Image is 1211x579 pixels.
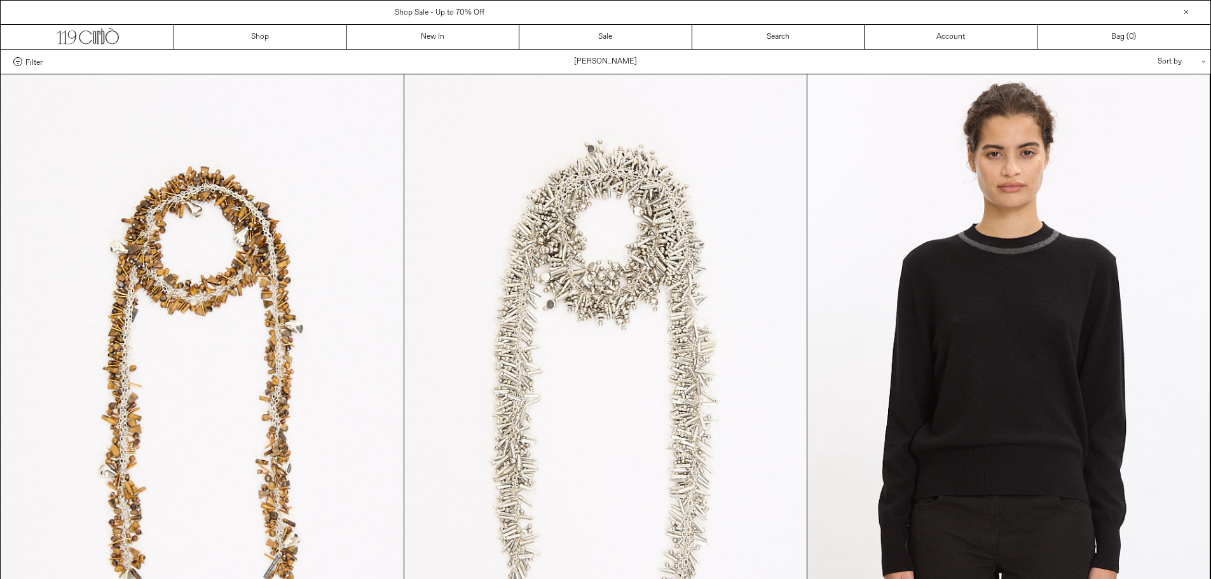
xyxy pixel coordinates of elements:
[347,25,520,49] a: New In
[1083,50,1198,74] div: Sort by
[1129,32,1133,42] span: 0
[1129,31,1136,43] span: )
[692,25,865,49] a: Search
[25,57,43,66] span: Filter
[395,8,484,18] a: Shop Sale - Up to 70% Off
[865,25,1037,49] a: Account
[519,25,692,49] a: Sale
[1037,25,1210,49] a: Bag ()
[174,25,347,49] a: Shop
